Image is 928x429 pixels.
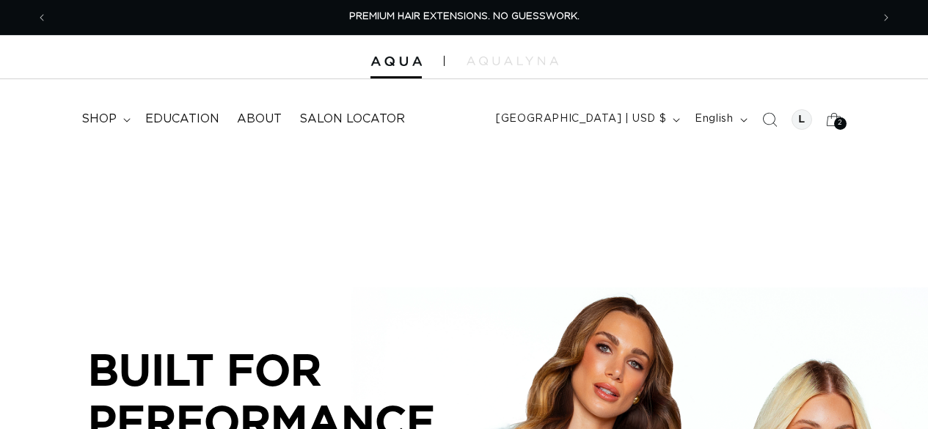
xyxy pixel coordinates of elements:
[136,103,228,136] a: Education
[753,103,786,136] summary: Search
[26,4,58,32] button: Previous announcement
[299,111,405,127] span: Salon Locator
[81,111,117,127] span: shop
[838,117,843,130] span: 2
[291,103,414,136] a: Salon Locator
[487,106,686,133] button: [GEOGRAPHIC_DATA] | USD $
[496,111,666,127] span: [GEOGRAPHIC_DATA] | USD $
[228,103,291,136] a: About
[695,111,733,127] span: English
[686,106,753,133] button: English
[467,56,558,65] img: aqualyna.com
[145,111,219,127] span: Education
[870,4,902,32] button: Next announcement
[349,12,580,21] span: PREMIUM HAIR EXTENSIONS. NO GUESSWORK.
[73,103,136,136] summary: shop
[370,56,422,67] img: Aqua Hair Extensions
[237,111,282,127] span: About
